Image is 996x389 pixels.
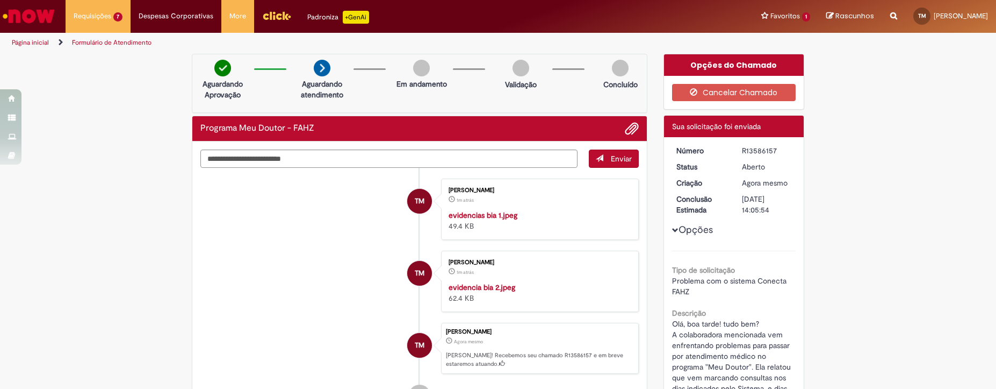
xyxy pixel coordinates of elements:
span: Rascunhos [835,11,874,21]
span: Requisições [74,11,111,22]
span: TM [415,333,424,358]
p: Concluído [603,79,638,90]
div: 01/10/2025 14:05:50 [742,178,792,188]
a: Formulário de Atendimento [72,38,151,47]
img: arrow-next.png [314,60,330,76]
img: click_logo_yellow_360x200.png [262,8,291,24]
span: Problema com o sistema Conecta FAHZ [672,276,789,296]
dt: Número [668,145,734,156]
time: 01/10/2025 14:04:35 [457,197,474,203]
p: Aguardando atendimento [296,79,348,100]
div: 49.4 KB [449,210,627,231]
span: 1m atrás [457,197,474,203]
div: Thaynna Da Silva Moura [407,189,432,214]
p: [PERSON_NAME]! Recebemos seu chamado R13586157 e em breve estaremos atuando. [446,351,633,368]
button: Adicionar anexos [625,122,639,136]
time: 01/10/2025 14:05:50 [742,178,788,188]
p: Em andamento [396,79,447,89]
div: 62.4 KB [449,282,627,303]
button: Cancelar Chamado [672,84,796,101]
span: More [229,11,246,22]
img: img-circle-grey.png [612,60,629,76]
span: Despesas Corporativas [139,11,213,22]
div: R13586157 [742,145,792,156]
div: [PERSON_NAME] [446,329,633,335]
time: 01/10/2025 14:05:50 [454,338,483,345]
p: Validação [505,79,537,90]
b: Descrição [672,308,706,318]
textarea: Digite sua mensagem aqui... [200,150,578,168]
p: Aguardando Aprovação [197,79,249,100]
span: Enviar [611,154,632,164]
time: 01/10/2025 14:04:34 [457,269,474,275]
dt: Status [668,161,734,172]
b: Tipo de solicitação [672,265,735,275]
dt: Criação [668,178,734,188]
div: Opções do Chamado [664,54,804,76]
a: Rascunhos [826,11,874,22]
a: Página inicial [12,38,49,47]
dt: Conclusão Estimada [668,194,734,215]
div: Thaynna Da Silva Moura [407,333,432,358]
span: 1 [802,12,810,22]
div: [PERSON_NAME] [449,259,627,266]
img: img-circle-grey.png [513,60,529,76]
span: Agora mesmo [454,338,483,345]
span: TM [415,260,424,286]
span: Agora mesmo [742,178,788,188]
p: +GenAi [343,11,369,24]
span: Favoritos [770,11,800,22]
img: img-circle-grey.png [413,60,430,76]
div: [PERSON_NAME] [449,187,627,194]
div: [DATE] 14:05:54 [742,194,792,215]
img: check-circle-green.png [214,60,231,76]
img: ServiceNow [1,5,56,27]
span: 7 [113,12,122,22]
div: Thaynna Da Silva Moura [407,261,432,286]
div: Aberto [742,161,792,172]
h2: Programa Meu Doutor - FAHZ Histórico de tíquete [200,124,314,133]
li: Thaynna Da Silva Moura [200,323,639,374]
button: Enviar [589,150,639,168]
div: Padroniza [307,11,369,24]
span: TM [918,12,926,19]
ul: Trilhas de página [8,33,656,53]
a: evidencia bia 2.jpeg [449,282,515,292]
a: evidencias bia 1.jpeg [449,210,517,220]
span: TM [415,188,424,214]
span: Sua solicitação foi enviada [672,122,761,131]
span: 1m atrás [457,269,474,275]
span: [PERSON_NAME] [934,11,988,20]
